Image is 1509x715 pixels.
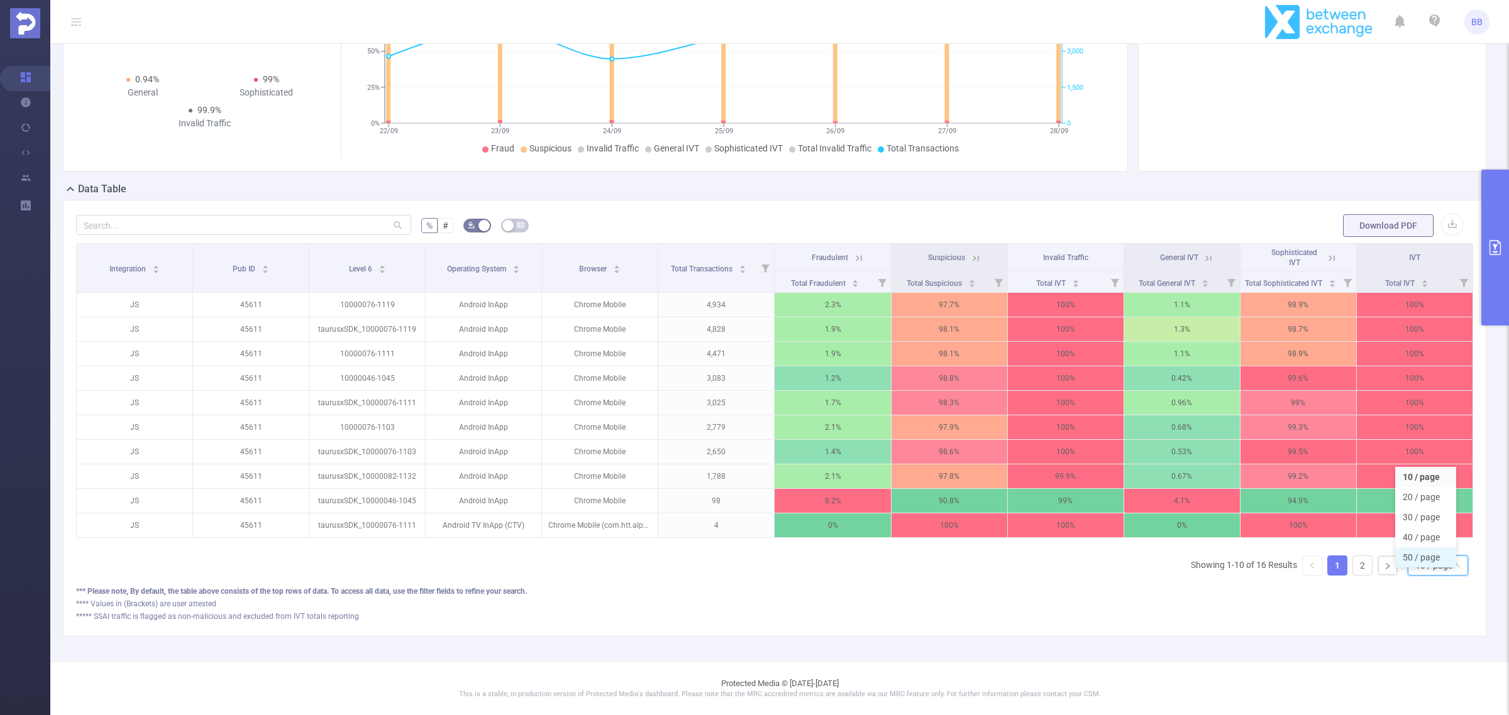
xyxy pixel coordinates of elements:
[892,489,1007,513] p: 90.8%
[263,74,279,84] span: 99%
[715,127,733,135] tspan: 25/09
[1395,547,1456,567] li: 50 / page
[791,279,848,288] span: Total Fraudulent
[309,366,425,390] p: 10000046-1045
[1385,279,1417,288] span: Total IVT
[10,8,40,38] img: Protected Media
[969,278,976,281] i: icon: caret-up
[380,127,398,135] tspan: 22/09
[1328,556,1347,575] a: 1
[426,489,541,513] p: Android InApp
[1395,467,1456,487] li: 10 / page
[1008,342,1124,366] p: 100%
[969,282,976,286] i: icon: caret-down
[379,263,386,271] div: Sort
[1124,391,1240,415] p: 0.96%
[887,143,959,153] span: Total Transactions
[193,342,309,366] p: 45611
[1241,440,1356,464] p: 99.5%
[193,293,309,317] p: 45611
[1008,415,1124,439] p: 100%
[468,221,475,229] i: icon: bg-colors
[1124,415,1240,439] p: 0.68%
[892,415,1007,439] p: 97.9%
[990,272,1007,292] i: Filter menu
[892,366,1007,390] p: 98.8%
[614,263,621,267] i: icon: caret-up
[1036,279,1068,288] span: Total IVT
[193,489,309,513] p: 45611
[309,415,425,439] p: 10000076-1103
[513,263,520,267] i: icon: caret-up
[1008,513,1124,537] p: 100%
[309,440,425,464] p: taurusxSDK_10000076-1103
[542,464,658,488] p: Chrome Mobile
[1139,279,1197,288] span: Total General IVT
[1072,282,1079,286] i: icon: caret-down
[1357,415,1473,439] p: 100%
[529,143,572,153] span: Suspicious
[852,278,859,281] i: icon: caret-up
[426,464,541,488] p: Android InApp
[1124,366,1240,390] p: 0.42%
[1357,366,1473,390] p: 100%
[1357,317,1473,341] p: 100%
[1124,464,1240,488] p: 0.67%
[1395,507,1456,527] li: 30 / page
[614,268,621,272] i: icon: caret-down
[892,342,1007,366] p: 98.1%
[426,293,541,317] p: Android InApp
[152,263,160,271] div: Sort
[542,440,658,464] p: Chrome Mobile
[1191,555,1297,576] li: Showing 1-10 of 16 Results
[426,366,541,390] p: Android InApp
[1241,391,1356,415] p: 99%
[309,513,425,537] p: taurusxSDK_10000076-1111
[193,513,309,537] p: 45611
[193,464,309,488] p: 45611
[426,317,541,341] p: Android InApp
[1409,253,1420,262] span: IVT
[109,265,148,273] span: Integration
[1241,489,1356,513] p: 94.9%
[262,268,269,272] i: icon: caret-down
[76,586,1473,597] div: *** Please note, By default, the table above consists of the top rows of data. To access all data...
[143,117,267,130] div: Invalid Traffic
[233,265,257,273] span: Pub ID
[193,391,309,415] p: 45611
[658,464,774,488] p: 1,788
[517,221,524,229] i: icon: table
[775,293,890,317] p: 2.3%
[379,268,385,272] i: icon: caret-down
[1008,391,1124,415] p: 100%
[1072,278,1079,281] i: icon: caret-up
[193,415,309,439] p: 45611
[1124,489,1240,513] p: 4.1%
[739,263,746,271] div: Sort
[1106,272,1124,292] i: Filter menu
[491,127,509,135] tspan: 23/09
[1455,272,1473,292] i: Filter menu
[1421,282,1428,286] i: icon: caret-down
[1308,562,1316,569] i: icon: left
[1222,272,1240,292] i: Filter menu
[262,263,269,267] i: icon: caret-up
[542,366,658,390] p: Chrome Mobile
[775,489,890,513] p: 8.2%
[1124,342,1240,366] p: 1.1%
[447,265,508,273] span: Operating System
[77,464,192,488] p: JS
[1202,282,1209,286] i: icon: caret-down
[426,221,433,231] span: %
[82,689,1478,700] p: This is a stable, in production version of Protected Media's dashboard. Please note that the MRC ...
[1329,282,1335,286] i: icon: caret-down
[513,268,520,272] i: icon: caret-down
[1124,317,1240,341] p: 1.3%
[613,263,621,271] div: Sort
[928,253,965,262] span: Suspicious
[77,342,192,366] p: JS
[1357,464,1473,488] p: 99.9%
[309,391,425,415] p: taurusxSDK_10000076-1111
[1202,278,1209,285] div: Sort
[1421,278,1429,285] div: Sort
